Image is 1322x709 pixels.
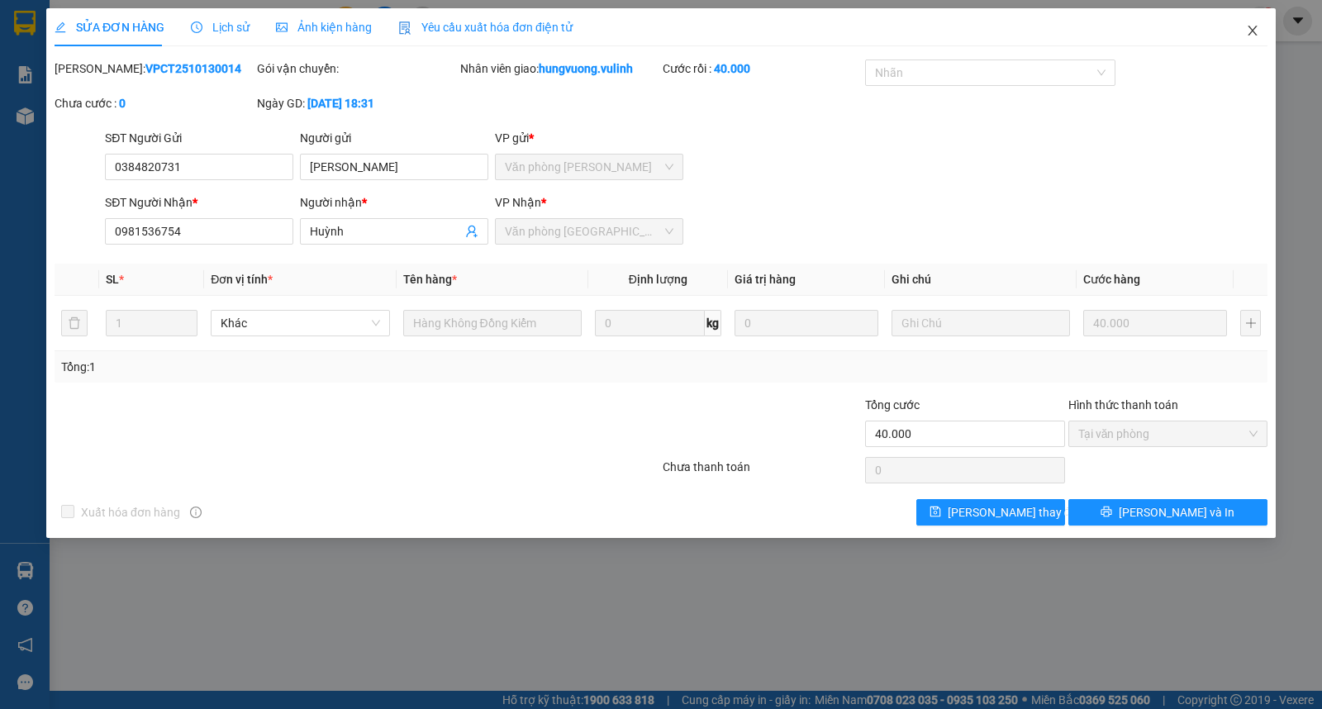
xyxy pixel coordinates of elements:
[1240,310,1261,336] button: plus
[629,273,687,286] span: Định lượng
[190,507,202,518] span: info-circle
[55,59,254,78] div: [PERSON_NAME]:
[403,310,582,336] input: VD: Bàn, Ghế
[885,264,1077,296] th: Ghi chú
[1246,24,1259,37] span: close
[465,225,478,238] span: user-add
[221,311,379,335] span: Khác
[714,62,750,75] b: 40.000
[276,21,372,34] span: Ảnh kiện hàng
[61,358,511,376] div: Tổng: 1
[460,59,659,78] div: Nhân viên giao:
[1068,499,1267,526] button: printer[PERSON_NAME] và In
[211,273,273,286] span: Đơn vị tính
[403,273,457,286] span: Tên hàng
[257,59,456,78] div: Gói vận chuyển:
[106,273,119,286] span: SL
[61,310,88,336] button: delete
[105,193,293,212] div: SĐT Người Nhận
[930,506,941,519] span: save
[74,503,187,521] span: Xuất hóa đơn hàng
[105,129,293,147] div: SĐT Người Gửi
[1119,503,1234,521] span: [PERSON_NAME] và In
[735,310,878,336] input: 0
[495,196,541,209] span: VP Nhận
[505,219,673,244] span: Văn phòng Kiên Giang
[55,21,66,33] span: edit
[1083,273,1140,286] span: Cước hàng
[539,62,633,75] b: hungvuong.vulinh
[55,21,164,34] span: SỬA ĐƠN HÀNG
[1101,506,1112,519] span: printer
[1229,8,1276,55] button: Close
[661,458,863,487] div: Chưa thanh toán
[257,94,456,112] div: Ngày GD:
[1068,398,1178,412] label: Hình thức thanh toán
[276,21,288,33] span: picture
[892,310,1070,336] input: Ghi Chú
[948,503,1080,521] span: [PERSON_NAME] thay đổi
[191,21,250,34] span: Lịch sử
[55,94,254,112] div: Chưa cước :
[398,21,573,34] span: Yêu cầu xuất hóa đơn điện tử
[307,97,374,110] b: [DATE] 18:31
[505,155,673,179] span: Văn phòng Vũ Linh
[1083,310,1227,336] input: 0
[1078,421,1258,446] span: Tại văn phòng
[495,129,683,147] div: VP gửi
[300,129,488,147] div: Người gửi
[119,97,126,110] b: 0
[705,310,721,336] span: kg
[398,21,411,35] img: icon
[191,21,202,33] span: clock-circle
[865,398,920,412] span: Tổng cước
[735,273,796,286] span: Giá trị hàng
[145,62,241,75] b: VPCT2510130014
[916,499,1065,526] button: save[PERSON_NAME] thay đổi
[663,59,862,78] div: Cước rồi :
[300,193,488,212] div: Người nhận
